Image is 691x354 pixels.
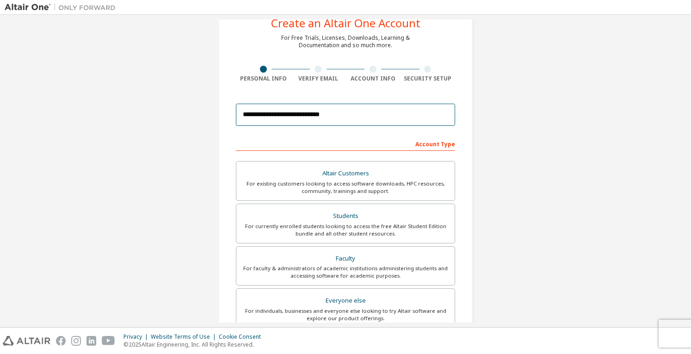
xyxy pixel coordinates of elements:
[242,180,449,195] div: For existing customers looking to access software downloads, HPC resources, community, trainings ...
[236,75,291,82] div: Personal Info
[242,265,449,279] div: For faculty & administrators of academic institutions administering students and accessing softwa...
[242,307,449,322] div: For individuals, businesses and everyone else looking to try Altair software and explore our prod...
[242,210,449,223] div: Students
[151,333,219,341] div: Website Terms of Use
[242,223,449,237] div: For currently enrolled students looking to access the free Altair Student Edition bundle and all ...
[242,294,449,307] div: Everyone else
[86,336,96,346] img: linkedin.svg
[291,75,346,82] div: Verify Email
[56,336,66,346] img: facebook.svg
[219,333,266,341] div: Cookie Consent
[242,252,449,265] div: Faculty
[345,75,401,82] div: Account Info
[3,336,50,346] img: altair_logo.svg
[71,336,81,346] img: instagram.svg
[5,3,120,12] img: Altair One
[123,341,266,348] p: © 2025 Altair Engineering, Inc. All Rights Reserved.
[102,336,115,346] img: youtube.svg
[281,34,410,49] div: For Free Trials, Licenses, Downloads, Learning & Documentation and so much more.
[401,75,456,82] div: Security Setup
[123,333,151,341] div: Privacy
[271,18,420,29] div: Create an Altair One Account
[242,167,449,180] div: Altair Customers
[236,136,455,151] div: Account Type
